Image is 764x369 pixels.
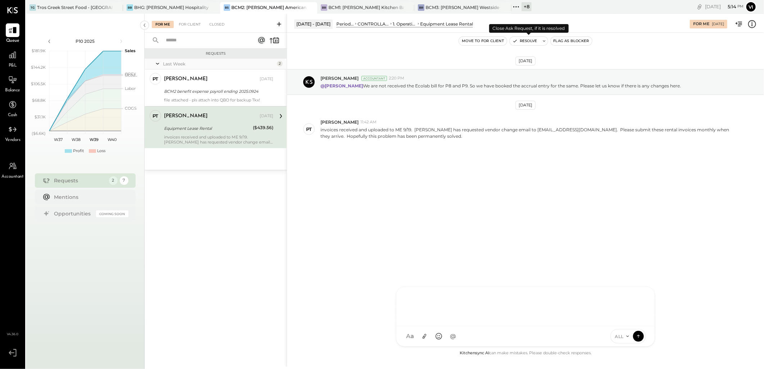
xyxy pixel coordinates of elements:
text: $68.8K [32,98,46,103]
span: Vendors [5,137,21,143]
span: 2:20 PM [389,76,404,81]
span: Cash [8,112,17,119]
button: Flag as Blocker [551,37,592,45]
text: OPEX [125,72,136,77]
button: Aa [404,330,417,343]
div: [DATE] [260,113,273,119]
p: invoices received and uploaded to ME 9/19. [PERSON_NAME] has requested vendor change email to [EM... [320,127,736,139]
text: $31.1K [35,114,46,119]
span: 11:42 AM [360,119,377,125]
a: Cash [0,98,25,119]
button: Resolve [510,37,540,45]
div: [DATE] - [DATE] [294,19,333,28]
div: BCM3: [PERSON_NAME] Westside Grill [426,4,501,10]
span: [PERSON_NAME] [320,75,359,81]
div: For Me [152,21,174,28]
div: BHG: [PERSON_NAME] Hospitality Group, LLC [134,4,209,10]
text: COGS [125,106,137,111]
text: $181.9K [32,48,46,53]
text: W40 [108,137,117,142]
div: For Me [693,21,709,27]
div: + 8 [522,2,532,11]
span: @ [450,333,456,340]
div: PT [153,113,158,119]
text: W39 [90,137,99,142]
text: W38 [72,137,81,142]
text: W37 [54,137,63,142]
strong: @[PERSON_NAME] [320,83,363,88]
text: Labor [125,86,136,91]
div: Equipment Lease Rental [164,125,251,132]
div: CONTROLLABLE EXPENSES [358,21,389,27]
a: Queue [0,23,25,44]
button: @ [447,330,460,343]
div: 2 [109,176,118,185]
div: PT [306,126,312,133]
div: [DATE] [705,3,743,10]
div: TG [29,4,36,11]
div: Close Ask Request, if it is resolved [489,24,569,33]
span: P&L [9,63,17,69]
span: Balance [5,87,20,94]
div: Accountant [361,76,387,81]
div: [PERSON_NAME] [164,76,208,83]
div: 1. Operating Expenses [393,21,417,27]
div: BCM2: [PERSON_NAME] American Cooking [231,4,306,10]
div: Requests [54,177,105,184]
a: Accountant [0,159,25,180]
div: Last Week [163,61,275,67]
div: 7 [120,176,128,185]
text: $106.5K [31,81,46,86]
div: P10 2025 [55,38,116,44]
text: Sales [125,48,136,53]
span: ALL [615,333,624,340]
div: Period P&L [336,21,354,27]
div: [PERSON_NAME] [164,113,208,120]
div: Closed [206,21,228,28]
text: Occu... [125,73,137,78]
div: Mentions [54,193,125,201]
div: Equipment Lease Rental [420,21,473,27]
div: BB [127,4,133,11]
div: Tros Greek Street Food - [GEOGRAPHIC_DATA] [37,4,112,10]
span: a [410,333,414,340]
div: [DATE] [260,76,273,82]
div: Profit [73,148,84,154]
div: invoices received and uploaded to ME 9/19. [PERSON_NAME] has requested vendor change email to [EM... [164,135,273,145]
div: copy link [696,3,703,10]
div: BR [321,4,327,11]
div: Loss [97,148,105,154]
div: BCM2 benefit expense payroll ending 2025.0924 [164,88,271,95]
div: BCM1: [PERSON_NAME] Kitchen Bar Market [328,4,404,10]
span: Queue [6,38,19,44]
a: Vendors [0,123,25,143]
div: ($439.56) [253,124,273,131]
a: P&L [0,48,25,69]
div: [DATE] [515,101,536,110]
button: Move to for client [459,37,507,45]
div: 2 [277,61,283,67]
div: [DATE] [712,22,724,27]
text: ($6.6K) [32,131,46,136]
div: For Client [175,21,204,28]
div: Requests [148,51,283,56]
div: Opportunities [54,210,92,217]
button: Vi [745,1,757,13]
a: Balance [0,73,25,94]
p: We are not received the Ecolab bill for P8 and P9. So we have booked the accrual entry for the sa... [320,83,681,89]
span: [PERSON_NAME] [320,119,359,125]
text: $144.2K [31,65,46,70]
span: Accountant [2,174,24,180]
div: file attached - pls attach into QBO for backup Tkx! [164,97,273,102]
div: [DATE] [515,56,536,65]
div: BS [224,4,230,11]
div: PT [153,76,158,82]
div: Coming Soon [96,210,128,217]
div: BR [418,4,424,11]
